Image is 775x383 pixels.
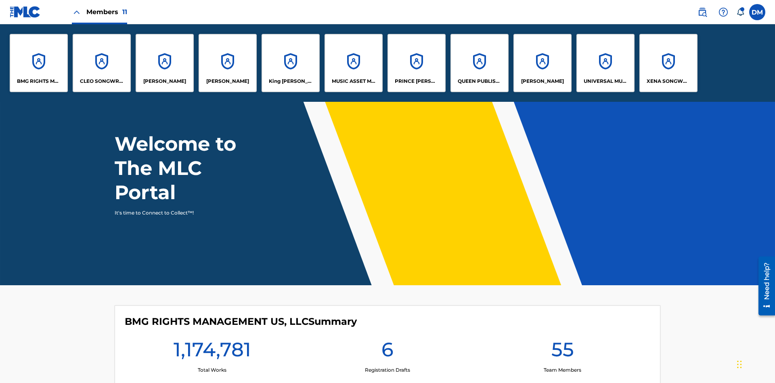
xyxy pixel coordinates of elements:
p: Team Members [544,366,581,374]
a: Public Search [694,4,710,20]
span: Members [86,7,127,17]
h1: 1,174,781 [174,337,251,366]
a: AccountsUNIVERSAL MUSIC PUB GROUP [576,34,635,92]
a: AccountsKing [PERSON_NAME] [262,34,320,92]
img: Close [72,7,82,17]
img: MLC Logo [10,6,41,18]
span: 11 [122,8,127,16]
p: UNIVERSAL MUSIC PUB GROUP [584,78,628,85]
p: CLEO SONGWRITER [80,78,124,85]
p: XENA SONGWRITER [647,78,691,85]
p: PRINCE MCTESTERSON [395,78,439,85]
p: RONALD MCTESTERSON [521,78,564,85]
p: Registration Drafts [365,366,410,374]
h4: BMG RIGHTS MANAGEMENT US, LLC [125,316,357,328]
div: Help [715,4,731,20]
iframe: Resource Center [752,253,775,320]
p: Total Works [198,366,226,374]
h1: 55 [551,337,574,366]
div: Notifications [736,8,744,16]
h1: 6 [381,337,394,366]
p: BMG RIGHTS MANAGEMENT US, LLC [17,78,61,85]
div: Drag [737,352,742,377]
div: User Menu [749,4,765,20]
p: It's time to Connect to Collect™! [115,209,255,217]
a: AccountsXENA SONGWRITER [639,34,697,92]
p: King McTesterson [269,78,313,85]
p: EYAMA MCSINGER [206,78,249,85]
p: QUEEN PUBLISHA [458,78,502,85]
iframe: Chat Widget [735,344,775,383]
p: ELVIS COSTELLO [143,78,186,85]
a: AccountsBMG RIGHTS MANAGEMENT US, LLC [10,34,68,92]
a: AccountsQUEEN PUBLISHA [450,34,509,92]
a: Accounts[PERSON_NAME] [136,34,194,92]
a: AccountsPRINCE [PERSON_NAME] [387,34,446,92]
a: Accounts[PERSON_NAME] [513,34,572,92]
p: MUSIC ASSET MANAGEMENT (MAM) [332,78,376,85]
a: AccountsCLEO SONGWRITER [73,34,131,92]
a: Accounts[PERSON_NAME] [199,34,257,92]
img: help [718,7,728,17]
h1: Welcome to The MLC Portal [115,132,266,204]
a: AccountsMUSIC ASSET MANAGEMENT (MAM) [325,34,383,92]
img: search [697,7,707,17]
